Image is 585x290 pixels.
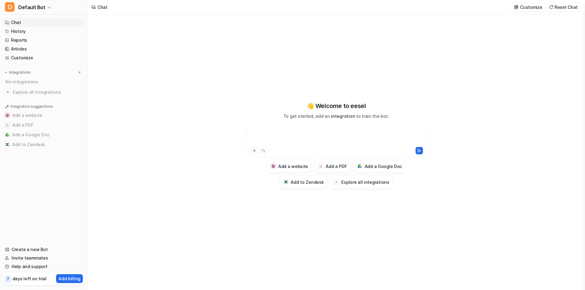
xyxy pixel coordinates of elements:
button: Add to ZendeskAdd to Zendesk [2,140,85,149]
button: Add a websiteAdd a website [267,159,312,173]
button: Add a Google DocAdd a Google Doc [353,159,406,173]
span: D [5,2,15,12]
span: Explore all integrations [13,87,83,97]
a: Articles [2,45,85,53]
span: integration [331,114,355,119]
img: Add a website [271,164,275,168]
img: Add a PDF [5,123,9,127]
p: To get started, add an to train the bot. [283,113,389,119]
p: days left on trial [12,275,47,282]
button: Add to ZendeskAdd to Zendesk [279,175,327,189]
p: Integrations [9,70,31,75]
button: Add a Google DocAdd a Google Doc [2,130,85,140]
div: No integrations [4,77,85,87]
p: 👋 Welcome to eesel [307,101,366,110]
a: History [2,27,85,36]
a: Create a new Bot [2,245,85,254]
button: Add a PDFAdd a PDF [2,120,85,130]
h3: Add a website [278,163,308,169]
div: Chat [97,4,108,10]
h3: Add a Google Doc [365,163,402,169]
img: Add a website [5,114,9,117]
a: Help and support [2,262,85,271]
img: Add a Google Doc [5,133,9,137]
button: Integrations [2,69,33,75]
button: Customize [512,3,544,12]
a: Explore all integrations [2,88,85,96]
p: Integration suggestions [10,104,53,109]
img: menu_add.svg [77,70,82,75]
img: customize [514,5,518,9]
button: Reset Chat [547,3,580,12]
img: explore all integrations [5,89,11,95]
img: Add to Zendesk [284,180,288,184]
a: Invite teammates [2,254,85,262]
button: Add billing [56,274,83,283]
a: Chat [2,18,85,27]
img: Add a PDF [319,164,323,168]
img: Add a Google Doc [358,164,362,168]
a: Customize [2,54,85,62]
h3: Explore all integrations [341,179,389,185]
button: Explore all integrations [330,175,393,189]
button: Add a websiteAdd a website [2,110,85,120]
img: expand menu [4,70,8,75]
button: Add a PDFAdd a PDF [314,159,350,173]
span: Default Bot [18,3,45,12]
a: Reports [2,36,85,44]
img: reset [549,5,553,9]
p: 7 [7,276,9,282]
p: Add billing [58,275,80,282]
img: Add to Zendesk [5,143,9,146]
h3: Add a PDF [326,163,347,169]
p: Customize [520,4,542,10]
h3: Add to Zendesk [291,179,324,185]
